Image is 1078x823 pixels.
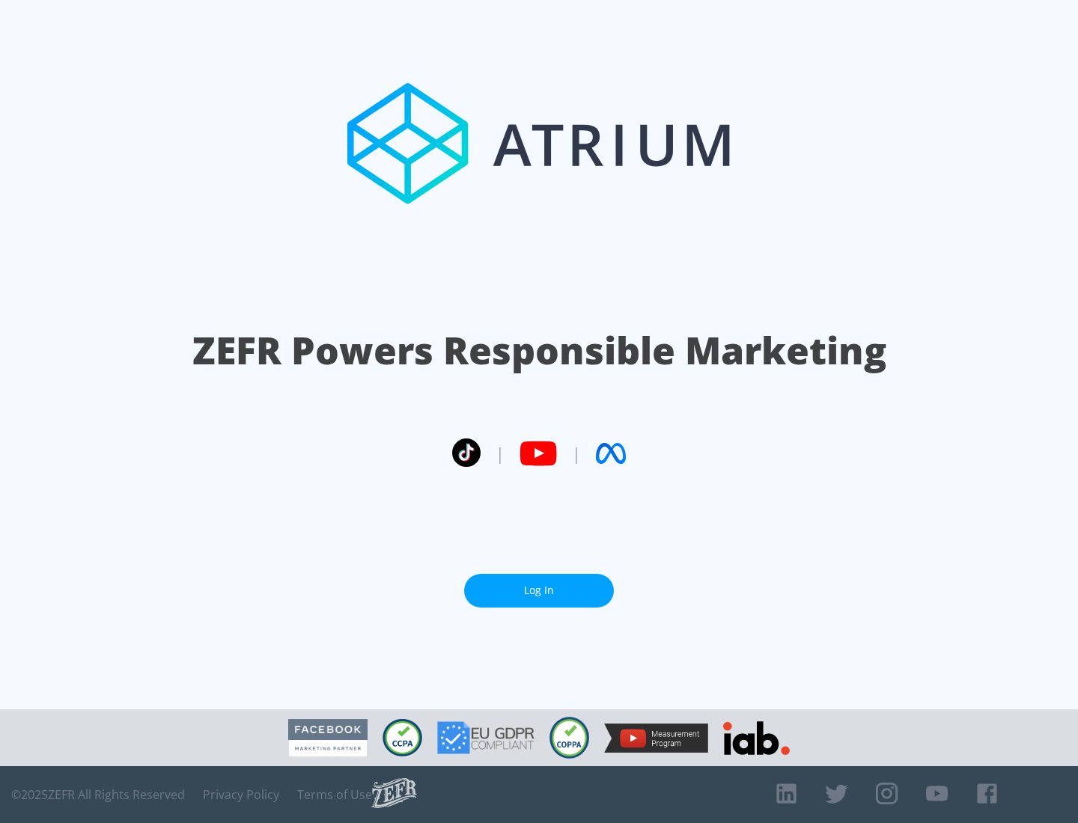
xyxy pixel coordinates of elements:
span: | [496,442,505,465]
h1: ZEFR Powers Responsible Marketing [192,325,886,376]
a: Log In [464,574,614,608]
img: Facebook Marketing Partner [288,719,368,757]
a: Terms of Use [297,787,372,802]
img: GDPR Compliant [437,721,535,754]
span: | [572,442,581,465]
img: COPPA Compliant [549,717,589,759]
img: YouTube Measurement Program [604,723,708,753]
img: IAB [723,721,790,755]
span: © 2025 ZEFR All Rights Reserved [11,787,185,802]
a: Privacy Policy [203,787,279,802]
img: CCPA Compliant [383,719,422,756]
